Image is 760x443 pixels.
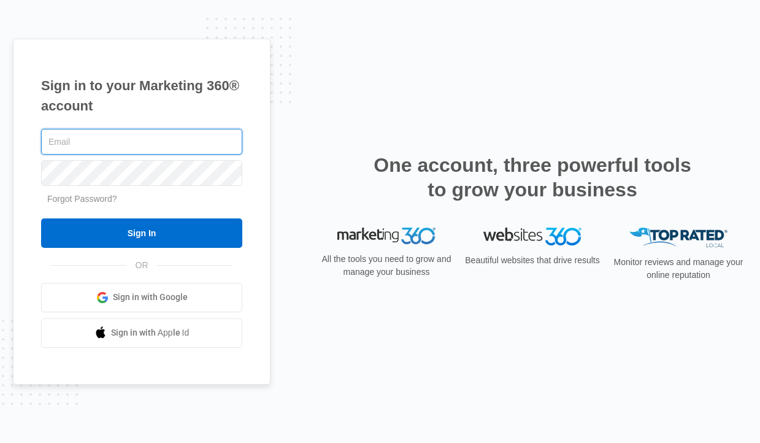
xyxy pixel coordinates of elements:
[610,256,747,282] p: Monitor reviews and manage your online reputation
[111,326,190,339] span: Sign in with Apple Id
[629,228,727,248] img: Top Rated Local
[41,283,242,312] a: Sign in with Google
[41,218,242,248] input: Sign In
[337,228,436,245] img: Marketing 360
[483,228,582,245] img: Websites 360
[41,75,242,116] h1: Sign in to your Marketing 360® account
[464,254,601,267] p: Beautiful websites that drive results
[318,253,455,279] p: All the tools you need to grow and manage your business
[127,259,157,272] span: OR
[113,291,188,304] span: Sign in with Google
[47,194,117,204] a: Forgot Password?
[41,318,242,348] a: Sign in with Apple Id
[41,129,242,155] input: Email
[370,153,695,202] h2: One account, three powerful tools to grow your business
